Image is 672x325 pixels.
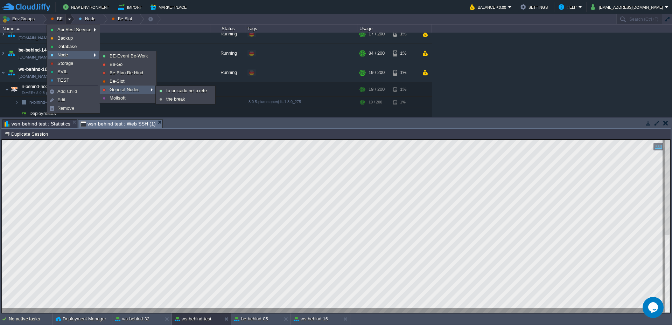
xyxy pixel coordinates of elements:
[115,316,149,323] button: ws-behind-32
[57,89,77,94] span: Add Child
[19,73,51,80] a: [DOMAIN_NAME]
[112,14,134,24] button: Be-Slot
[48,43,99,50] a: Database
[211,25,245,33] div: Status
[57,97,65,102] span: Edit
[210,63,245,82] div: Running
[643,297,665,318] iframe: chat widget
[19,47,47,54] a: be-behind-14
[246,25,357,33] div: Tags
[80,120,156,128] span: wsn-behind-test : Web SSH (1)
[157,95,214,103] a: the break
[29,99,79,105] a: n-bihind-node-15(75912)
[369,25,385,43] div: 17 / 200
[5,120,70,128] span: wsn-behind-test : Statistics
[166,88,207,93] span: Io on cado nella rete
[51,14,65,24] button: BE
[57,106,74,111] span: Remove
[48,60,99,67] a: Storage
[369,82,385,96] div: 19 / 200
[294,316,328,323] button: ws-behind-16
[100,69,155,77] a: Be-Plan Be Hind
[358,25,432,33] div: Usage
[559,3,579,11] button: Help
[210,44,245,63] div: Running
[110,87,140,92] span: General Nodes
[19,66,47,73] a: ws-behind-16
[100,77,155,85] a: Be-Slot
[0,63,6,82] img: AMDAwAAAACH5BAEAAAAALAAAAAABAAEAAAICRAEAOw==
[48,34,99,42] a: Backup
[393,63,416,82] div: 1%
[175,316,211,323] button: ws-behind-test
[100,52,155,60] a: BE-Event Be-Work
[56,316,106,323] button: Deployment Manager
[150,3,189,11] button: Marketplace
[100,61,155,68] a: Be-Go
[19,54,51,61] a: [DOMAIN_NAME]
[6,63,16,82] img: AMDAwAAAACH5BAEAAAAALAAAAAABAAEAAAICRAEAOw==
[57,35,73,41] span: Backup
[57,44,77,49] span: Database
[57,77,69,83] span: TEST
[29,110,57,116] a: Deployments
[63,3,111,11] button: New Environment
[9,82,19,96] img: AMDAwAAAACH5BAEAAAAALAAAAAABAAEAAAICRAEAOw==
[234,316,268,323] button: be-behind-05
[591,3,665,11] button: [EMAIL_ADDRESS][DOMAIN_NAME]
[21,84,58,89] a: n-behind-node-16TomEE+ 8.0.5-plume
[100,94,155,102] a: Molisoft
[393,44,416,63] div: 1%
[100,86,155,94] a: General Nodes
[393,82,416,96] div: 1%
[470,3,508,11] button: Balance ₹0.00
[9,313,52,325] div: No active tasks
[4,131,50,137] button: Duplicate Session
[57,69,68,74] span: SVIL
[48,88,99,95] a: Add Child
[369,44,385,63] div: 84 / 200
[16,28,20,30] img: AMDAwAAAACH5BAEAAAAALAAAAAABAAEAAAICRAEAOw==
[19,97,29,108] img: AMDAwAAAACH5BAEAAAAALAAAAAABAAEAAAICRAEAOw==
[57,61,73,66] span: Storage
[5,82,9,96] img: AMDAwAAAACH5BAEAAAAALAAAAAABAAEAAAICRAEAOw==
[48,68,99,76] a: SVIL
[248,100,301,104] span: 8.0.5-plume-openjdk-1.8.0_275
[48,96,99,104] a: Edit
[19,108,29,119] img: AMDAwAAAACH5BAEAAAAALAAAAAABAAEAAAICRAEAOw==
[48,26,99,34] a: Api Rest Service
[210,25,245,43] div: Running
[118,3,144,11] button: Import
[19,34,51,41] a: [DOMAIN_NAME]
[57,52,68,57] span: Node
[6,25,16,43] img: AMDAwAAAACH5BAEAAAAALAAAAAABAAEAAAICRAEAOw==
[393,25,416,43] div: 1%
[369,63,385,82] div: 19 / 200
[15,97,19,108] img: AMDAwAAAACH5BAEAAAAALAAAAAABAAEAAAICRAEAOw==
[110,70,143,75] span: Be-Plan Be Hind
[110,95,126,101] span: Molisoft
[1,25,210,33] div: Name
[110,53,148,59] span: BE-Event Be-Work
[2,3,50,12] img: CloudJiffy
[369,97,382,108] div: 19 / 200
[21,83,58,89] span: n-behind-node-16
[520,3,550,11] button: Settings
[48,51,99,59] a: Node
[0,25,6,43] img: AMDAwAAAACH5BAEAAAAALAAAAAABAAEAAAICRAEAOw==
[2,14,37,24] button: Env Groups
[48,104,99,112] a: Remove
[15,108,19,119] img: AMDAwAAAACH5BAEAAAAALAAAAAABAAEAAAICRAEAOw==
[48,76,99,84] a: TEST
[393,97,416,108] div: 1%
[6,44,16,63] img: AMDAwAAAACH5BAEAAAAALAAAAAABAAEAAAICRAEAOw==
[166,96,185,102] span: the break
[79,14,98,24] button: Node
[110,79,125,84] span: Be-Slot
[57,27,91,32] span: Api Rest Service
[110,62,122,67] span: Be-Go
[22,91,56,95] span: TomEE+ 8.0.5-plume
